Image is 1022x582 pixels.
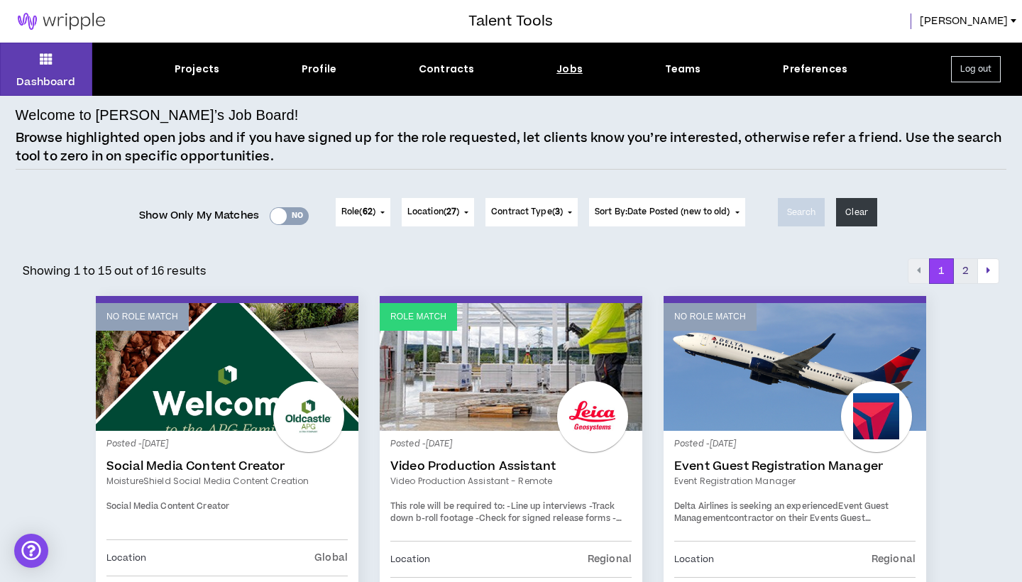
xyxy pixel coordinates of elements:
[476,512,610,525] span: -Check for signed release forms
[674,500,889,525] strong: Event Guest Management
[23,263,207,280] p: Showing 1 to 15 out of 16 results
[674,438,916,451] p: Posted - [DATE]
[491,206,563,219] span: Contract Type ( )
[390,500,615,525] span: -Track down b-roll footage
[16,129,1007,165] p: Browse highlighted open jobs and if you have signed up for the role requested, let clients know y...
[314,550,348,566] p: Global
[106,500,229,512] span: Social Media Content Creator
[674,512,896,549] span: contractor on their Events Guest Management team. This a 40hrs/week position with 3 days in the o...
[390,500,505,512] span: This role will be required to:
[363,206,373,218] span: 62
[595,206,730,218] span: Sort By: Date Posted (new to old)
[341,206,375,219] span: Role ( )
[674,459,916,473] a: Event Guest Registration Manager
[783,62,847,77] div: Preferences
[106,310,178,324] p: No Role Match
[468,11,553,32] h3: Talent Tools
[664,303,926,431] a: No Role Match
[778,198,825,226] button: Search
[555,206,560,218] span: 3
[920,13,1008,29] span: [PERSON_NAME]
[674,310,746,324] p: No Role Match
[380,303,642,431] a: Role Match
[419,62,474,77] div: Contracts
[106,475,348,488] a: MoistureShield Social Media Content Creation
[507,500,586,512] span: -Line up interviews
[390,310,446,324] p: Role Match
[953,258,978,284] button: 2
[106,438,348,451] p: Posted - [DATE]
[485,198,578,226] button: Contract Type(3)
[836,198,877,226] button: Clear
[407,206,459,219] span: Location ( )
[908,258,999,284] nav: pagination
[674,500,838,512] span: Delta Airlines is seeking an experienced
[951,56,1001,82] button: Log out
[96,303,358,431] a: No Role Match
[665,62,701,77] div: Teams
[390,438,632,451] p: Posted - [DATE]
[390,512,622,537] span: -Keep projects up to date in Wrike.
[929,258,954,284] button: 1
[16,75,75,89] p: Dashboard
[446,206,456,218] span: 27
[14,534,48,568] div: Open Intercom Messenger
[106,459,348,473] a: Social Media Content Creator
[390,551,430,567] p: Location
[175,62,219,77] div: Projects
[588,551,632,567] p: Regional
[589,198,745,226] button: Sort By:Date Posted (new to old)
[16,104,299,126] h4: Welcome to [PERSON_NAME]’s Job Board!
[674,551,714,567] p: Location
[872,551,916,567] p: Regional
[390,475,632,488] a: Video Production Assistant - Remote
[402,198,474,226] button: Location(27)
[302,62,336,77] div: Profile
[336,198,390,226] button: Role(62)
[674,475,916,488] a: Event Registration Manager
[390,459,632,473] a: Video Production Assistant
[139,205,259,226] span: Show Only My Matches
[106,550,146,566] p: Location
